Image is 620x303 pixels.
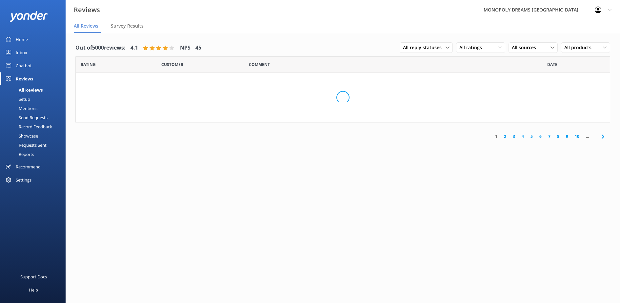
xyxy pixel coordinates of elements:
div: Record Feedback [4,122,52,131]
div: Showcase [4,131,38,141]
span: All products [564,44,595,51]
div: Reviews [16,72,33,85]
a: 3 [510,133,518,140]
span: All Reviews [74,23,98,29]
span: Survey Results [111,23,144,29]
span: Date [161,61,183,68]
h4: 4.1 [130,44,138,52]
a: 9 [563,133,571,140]
a: Setup [4,95,66,104]
div: Setup [4,95,30,104]
span: All reply statuses [403,44,446,51]
div: Home [16,33,28,46]
a: Mentions [4,104,66,113]
a: 6 [536,133,545,140]
div: Settings [16,173,31,186]
div: Inbox [16,46,27,59]
span: Question [249,61,270,68]
div: Requests Sent [4,141,47,150]
div: Chatbot [16,59,32,72]
div: Mentions [4,104,37,113]
a: Record Feedback [4,122,66,131]
div: All Reviews [4,85,43,95]
span: All ratings [459,44,486,51]
span: All sources [512,44,540,51]
a: 8 [554,133,563,140]
span: ... [583,133,592,140]
a: Requests Sent [4,141,66,150]
a: 1 [492,133,501,140]
span: Date [81,61,96,68]
div: Support Docs [20,270,47,283]
a: 10 [571,133,583,140]
h4: Out of 5000 reviews: [75,44,126,52]
a: 7 [545,133,554,140]
h4: 45 [195,44,201,52]
h3: Reviews [74,5,100,15]
a: Showcase [4,131,66,141]
div: Recommend [16,160,41,173]
a: 2 [501,133,510,140]
a: 5 [527,133,536,140]
div: Reports [4,150,34,159]
img: yonder-white-logo.png [10,11,48,22]
a: Reports [4,150,66,159]
a: Send Requests [4,113,66,122]
div: Send Requests [4,113,48,122]
h4: NPS [180,44,190,52]
a: All Reviews [4,85,66,95]
span: Date [547,61,557,68]
a: 4 [518,133,527,140]
div: Help [29,283,38,296]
